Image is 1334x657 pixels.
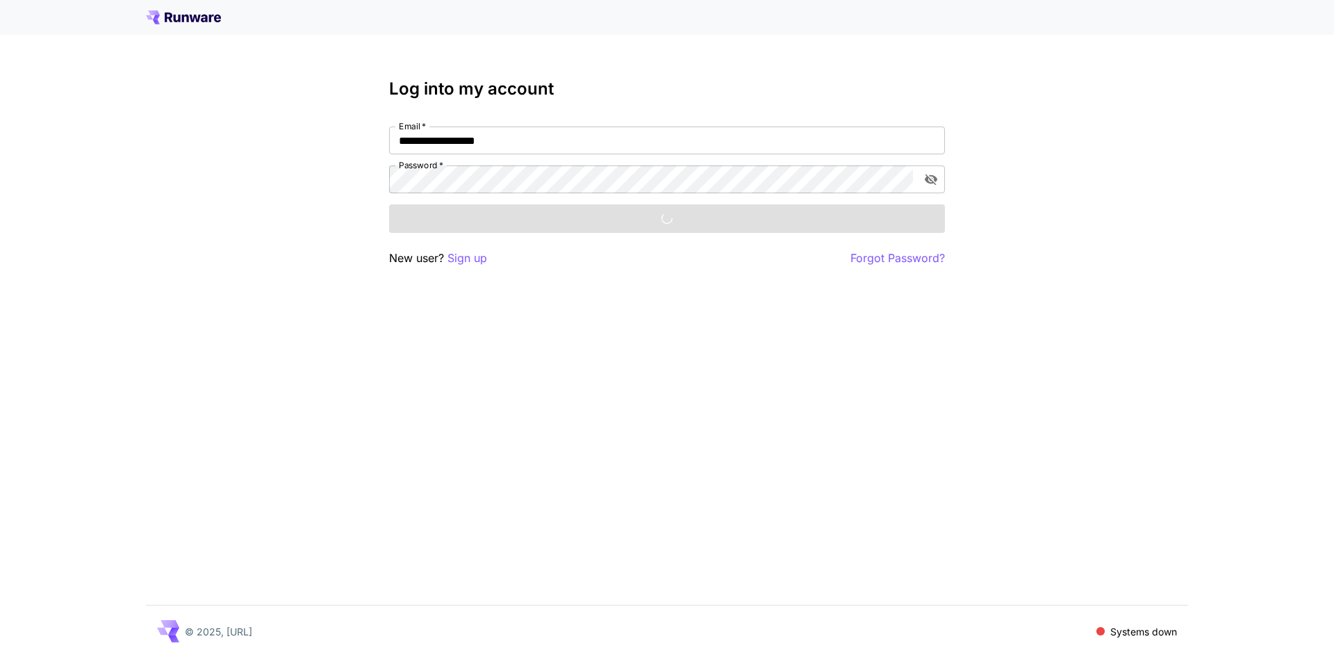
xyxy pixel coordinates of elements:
p: Systems down [1110,624,1177,639]
label: Password [399,159,443,171]
p: © 2025, [URL] [185,624,252,639]
p: New user? [389,250,487,267]
button: Forgot Password? [850,250,945,267]
h3: Log into my account [389,79,945,99]
button: toggle password visibility [919,167,944,192]
button: Sign up [447,250,487,267]
label: Email [399,120,426,132]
